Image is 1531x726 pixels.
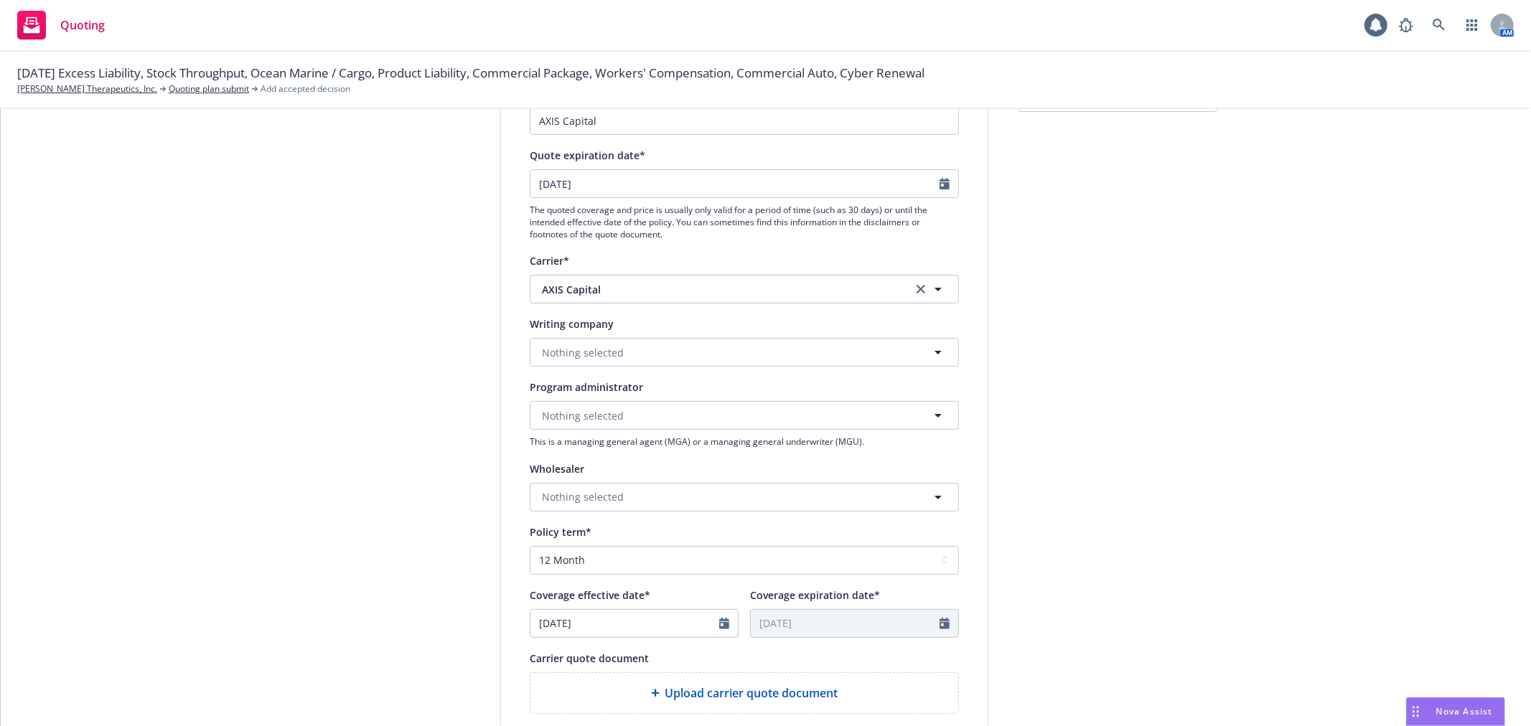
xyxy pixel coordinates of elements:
span: [DATE] Excess Liability, Stock Throughput, Ocean Marine / Cargo, Product Liability, Commercial Pa... [17,64,924,82]
div: Drag to move [1407,698,1425,725]
a: Report a Bug [1392,11,1420,39]
span: This is a managing general agent (MGA) or a managing general underwriter (MGU). [530,435,959,448]
span: Add accepted decision [261,82,350,95]
a: [PERSON_NAME] Therapeutics, Inc. [17,82,157,95]
span: Quoting [60,19,105,31]
svg: Calendar [719,618,729,629]
span: Upload carrier quote document [665,684,838,702]
span: Nothing selected [542,489,624,504]
button: AXIS Capitalclear selection [530,275,959,303]
a: Switch app [1458,11,1486,39]
button: Nothing selected [530,338,959,367]
svg: Calendar [940,178,950,189]
button: Nova Assist [1406,697,1505,726]
span: Coverage expiration date* [750,588,880,602]
span: Writing company [530,317,614,331]
a: clear selection [912,280,930,298]
button: Nothing selected [530,401,959,430]
a: Quoting plan submit [169,82,249,95]
svg: Calendar [940,618,950,629]
button: Nothing selected [530,483,959,511]
span: Nothing selected [542,345,624,360]
span: Coverage effective date* [530,588,650,602]
a: Search [1425,11,1453,39]
span: Quote expiration date* [530,148,645,162]
input: MM/DD/YYYY [530,170,940,197]
a: Quoting [11,5,111,45]
span: Carrier quote document [530,651,649,665]
span: Nothing selected [542,408,624,423]
span: Policy term* [530,525,591,539]
span: Nova Assist [1436,705,1493,717]
span: Program administrator [530,380,643,394]
input: MM/DD/YYYY [530,610,719,637]
span: Wholesaler [530,462,584,476]
span: Carrier* [530,254,569,268]
span: AXIS Capital [542,282,891,297]
input: MM/DD/YYYY [751,610,940,637]
div: Upload carrier quote document [530,672,959,714]
span: The quoted coverage and price is usually only valid for a period of time (such as 30 days) or unt... [530,204,959,240]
